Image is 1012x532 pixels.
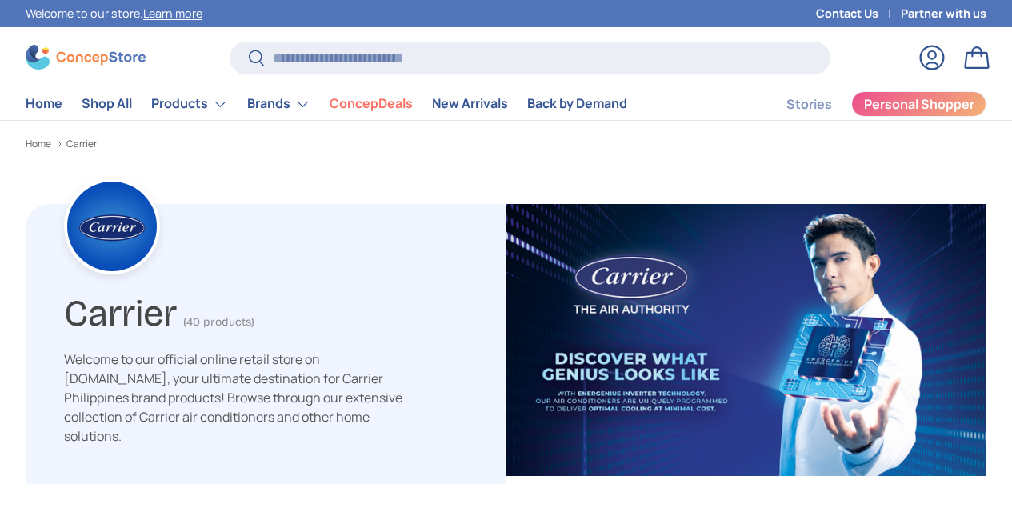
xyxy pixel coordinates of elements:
nav: Breadcrumbs [26,137,986,151]
a: Carrier [66,139,97,149]
a: Brands [247,88,310,120]
nav: Primary [26,88,627,120]
a: Back by Demand [527,88,627,119]
a: New Arrivals [432,88,508,119]
img: ConcepStore [26,45,146,70]
a: Contact Us [816,5,901,22]
p: Welcome to our official online retail store on [DOMAIN_NAME], your ultimate destination for Carri... [64,350,417,446]
span: Personal Shopper [864,98,974,110]
img: carrier-banner-image-concepstore [506,204,987,475]
a: Stories [786,89,832,120]
h1: Carrier [64,285,177,335]
a: Partner with us [901,5,986,22]
a: ConcepDeals [330,88,413,119]
a: Learn more [143,6,202,21]
a: Shop All [82,88,132,119]
summary: Products [142,88,238,120]
a: Personal Shopper [851,91,986,117]
a: Home [26,139,51,149]
p: Welcome to our store. [26,5,202,22]
span: (40 products) [183,315,254,329]
nav: Secondary [748,88,986,120]
a: Products [151,88,228,120]
summary: Brands [238,88,320,120]
a: Home [26,88,62,119]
